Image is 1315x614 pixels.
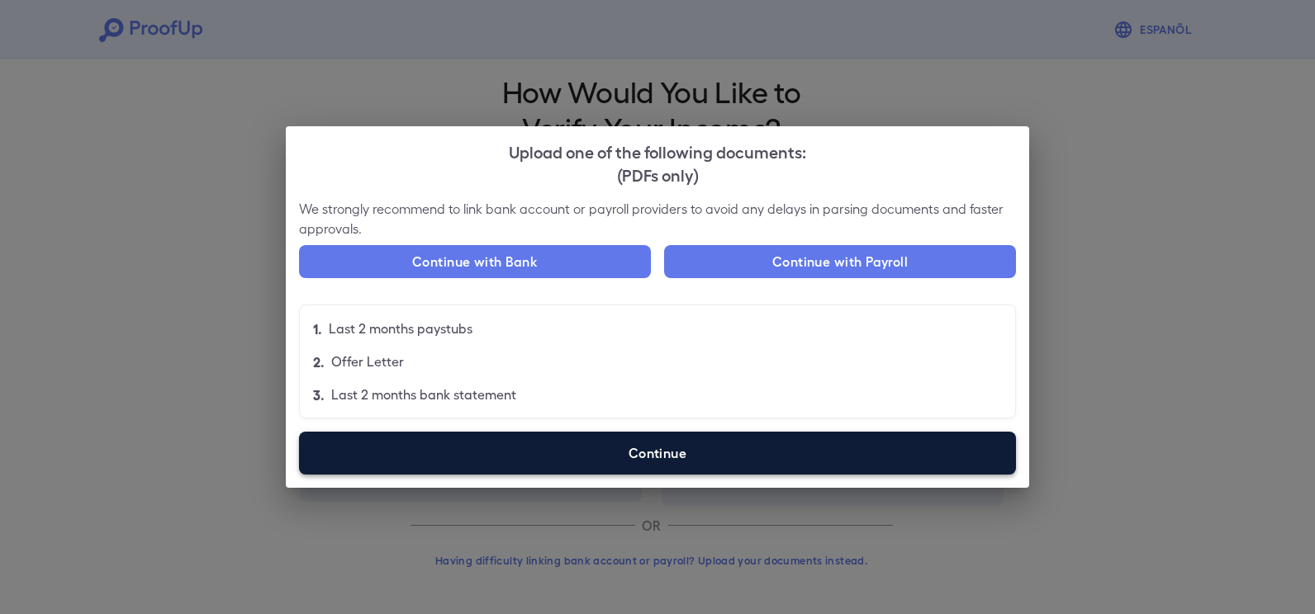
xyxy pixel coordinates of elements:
p: Last 2 months bank statement [331,385,516,404]
label: Continue [299,432,1016,475]
p: Offer Letter [331,352,404,371]
button: Continue with Payroll [664,245,1016,278]
button: Continue with Bank [299,245,651,278]
p: 2. [313,352,325,371]
p: We strongly recommend to link bank account or payroll providers to avoid any delays in parsing do... [299,199,1016,239]
h2: Upload one of the following documents: [286,126,1029,199]
p: 1. [313,319,322,338]
div: (PDFs only) [299,163,1016,186]
p: 3. [313,385,325,404]
p: Last 2 months paystubs [329,319,472,338]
